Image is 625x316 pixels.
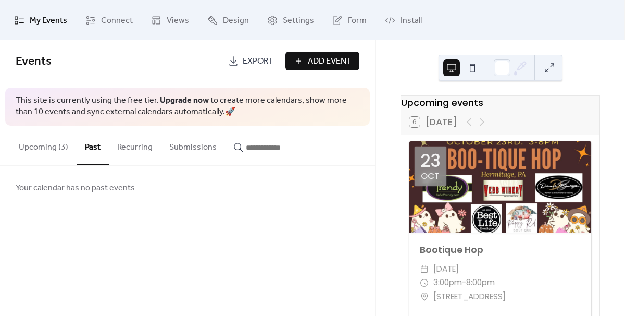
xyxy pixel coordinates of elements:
[420,152,441,169] div: 23
[433,290,506,303] span: [STREET_ADDRESS]
[6,4,75,36] a: My Events
[420,262,429,276] div: ​
[283,13,314,29] span: Settings
[308,55,352,68] span: Add Event
[77,126,109,165] button: Past
[401,96,599,110] div: Upcoming events
[78,4,141,36] a: Connect
[101,13,133,29] span: Connect
[462,276,466,289] span: -
[223,13,249,29] span: Design
[433,276,462,289] span: 3:00pm
[420,290,429,303] div: ​
[10,126,77,164] button: Upcoming (3)
[285,52,359,70] button: Add Event
[259,4,322,36] a: Settings
[401,13,422,29] span: Install
[161,126,225,164] button: Submissions
[377,4,430,36] a: Install
[16,50,52,73] span: Events
[420,276,429,289] div: ​
[160,92,209,108] a: Upgrade now
[466,276,495,289] span: 8:00pm
[16,95,359,118] span: This site is currently using the free tier. to create more calendars, show more than 10 events an...
[433,262,459,276] span: [DATE]
[199,4,257,36] a: Design
[109,126,161,164] button: Recurring
[16,182,135,195] span: Your calendar has no past events
[243,55,273,68] span: Export
[167,13,189,29] span: Views
[409,243,591,257] div: Bootique Hop
[348,13,367,29] span: Form
[324,4,374,36] a: Form
[30,13,67,29] span: My Events
[220,52,281,70] a: Export
[143,4,197,36] a: Views
[421,172,440,181] div: Oct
